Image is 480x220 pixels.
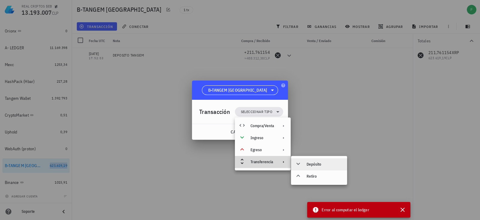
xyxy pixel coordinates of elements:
button: cancelar [228,127,255,137]
div: Egreso [235,144,291,156]
div: Retiro [307,174,342,179]
div: Compra/Venta [250,124,274,128]
span: Seleccionar tipo [241,109,272,115]
span: Error al computar el ledger [322,206,369,213]
span: cancelar [230,129,253,135]
div: Depósito [307,162,342,167]
span: B-TANGEM [GEOGRAPHIC_DATA] [208,87,267,93]
div: Transacción [199,107,230,117]
div: Egreso [250,148,274,152]
div: Ingreso [235,132,291,144]
div: Compra/Venta [235,120,291,132]
div: Transferencia [235,156,291,168]
div: Transferencia [250,160,274,164]
div: Ingreso [250,136,274,140]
